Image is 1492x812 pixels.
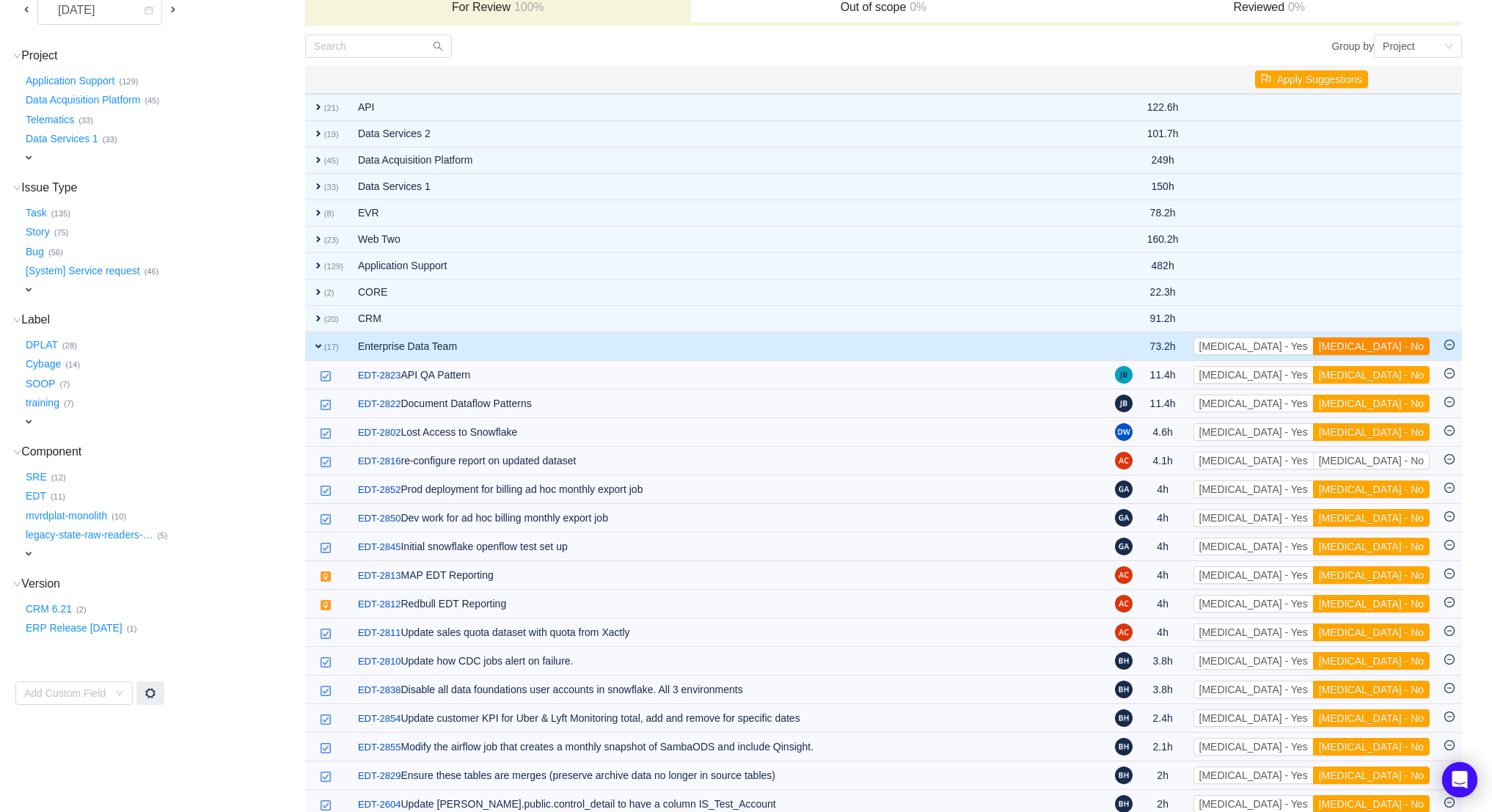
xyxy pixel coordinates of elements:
[111,512,126,521] small: (10)
[145,6,153,16] i: icon: calendar
[312,101,324,113] span: expand
[23,201,51,224] button: Task
[23,180,304,195] h3: Issue Type
[351,676,1108,704] td: Disable all data foundations user accounts in snowflake. All 3 environments
[358,654,401,669] a: EDT-2810
[1115,566,1133,584] img: AC
[1140,418,1186,447] td: 4.6h
[1444,683,1455,693] i: icon: minus-circle
[24,686,108,701] div: Add Custom Field
[1313,337,1430,355] button: [MEDICAL_DATA] - No
[1115,652,1133,670] img: BH
[1444,797,1455,808] i: icon: minus-circle
[312,233,324,245] span: expand
[320,513,332,525] img: 10618
[1313,681,1430,698] button: [MEDICAL_DATA] - No
[320,771,332,783] img: 10618
[358,740,401,755] a: EDT-2855
[906,1,926,13] span: 0%
[13,316,21,324] i: icon: down
[312,128,324,139] span: expand
[1313,738,1430,756] button: [MEDICAL_DATA] - No
[1444,368,1455,378] i: icon: minus-circle
[324,315,339,323] small: (20)
[1140,306,1186,332] td: 91.2h
[1313,623,1430,641] button: [MEDICAL_DATA] - No
[1193,709,1314,727] button: [MEDICAL_DATA] - Yes
[1444,42,1453,52] i: icon: down
[1115,366,1133,384] img: JB
[1193,681,1314,698] button: [MEDICAL_DATA] - Yes
[1444,740,1455,750] i: icon: minus-circle
[23,69,119,92] button: Application Support
[312,154,324,166] span: expand
[1115,681,1133,698] img: BH
[1193,566,1314,584] button: [MEDICAL_DATA] - Yes
[320,714,332,725] img: 10618
[1193,337,1314,355] button: [MEDICAL_DATA] - Yes
[1140,121,1186,147] td: 101.7h
[1140,704,1186,733] td: 2.4h
[1313,452,1430,469] button: [MEDICAL_DATA] - No
[23,128,103,151] button: Data Services 1
[351,761,1108,790] td: Ensure these tables are merges (preserve archive data no longer in source tables)
[13,52,21,60] i: icon: down
[1115,709,1133,727] img: BH
[158,531,168,540] small: (5)
[1115,767,1133,784] img: BH
[1193,509,1314,527] button: [MEDICAL_DATA] - Yes
[23,240,48,263] button: Bug
[1115,480,1133,498] img: GA
[358,511,401,526] a: EDT-2850
[1140,361,1186,389] td: 11.4h
[76,605,87,614] small: (2)
[351,533,1108,561] td: Initial snowflake openflow test set up
[320,399,332,411] img: 10618
[23,465,51,489] button: SRE
[23,597,76,621] button: CRM 6.21
[51,473,66,482] small: (12)
[64,399,74,408] small: (7)
[1115,509,1133,527] img: GA
[23,577,304,591] h3: Version
[23,392,64,415] button: training
[23,284,34,296] span: expand
[103,135,117,144] small: (33)
[127,624,137,633] small: (1)
[1444,712,1455,722] i: icon: minus-circle
[358,483,401,497] a: EDT-2852
[23,445,304,459] h3: Component
[358,683,401,698] a: EDT-2838
[1115,452,1133,469] img: AC
[351,121,1108,147] td: Data Services 2
[324,343,339,351] small: (17)
[1193,423,1314,441] button: [MEDICAL_DATA] - Yes
[351,253,1108,279] td: Application Support
[351,94,1108,121] td: API
[1140,253,1186,279] td: 482h
[1115,738,1133,756] img: BH
[1444,397,1455,407] i: icon: minus-circle
[145,267,159,276] small: (46)
[324,235,339,244] small: (23)
[312,286,324,298] span: expand
[1444,454,1455,464] i: icon: minus-circle
[320,571,332,582] img: 11701
[320,485,332,497] img: 10618
[23,372,59,395] button: SOOP
[1442,762,1477,797] div: Open Intercom Messenger
[312,207,324,219] span: expand
[1444,340,1455,350] i: icon: minus-circle
[351,332,1108,361] td: Enterprise Data Team
[351,147,1108,174] td: Data Acquisition Platform
[1193,738,1314,756] button: [MEDICAL_DATA] - Yes
[23,504,111,527] button: mvrdplat-monolith
[320,656,332,668] img: 10618
[13,448,21,456] i: icon: down
[1193,652,1314,670] button: [MEDICAL_DATA] - Yes
[1115,595,1133,612] img: AC
[23,312,304,327] h3: Label
[1313,595,1430,612] button: [MEDICAL_DATA] - No
[1140,174,1186,200] td: 150h
[1313,566,1430,584] button: [MEDICAL_DATA] - No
